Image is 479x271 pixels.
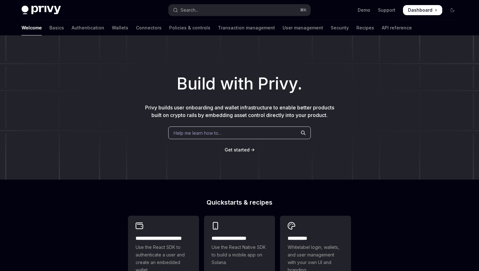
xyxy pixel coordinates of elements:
[10,71,469,96] h1: Build with Privy.
[403,5,442,15] a: Dashboard
[181,6,198,14] div: Search...
[72,20,104,35] a: Authentication
[378,7,395,13] a: Support
[49,20,64,35] a: Basics
[145,104,334,118] span: Privy builds user onboarding and wallet infrastructure to enable better products built on crypto ...
[218,20,275,35] a: Transaction management
[225,147,250,153] a: Get started
[356,20,374,35] a: Recipes
[382,20,412,35] a: API reference
[22,20,42,35] a: Welcome
[22,6,61,15] img: dark logo
[283,20,323,35] a: User management
[331,20,349,35] a: Security
[136,20,162,35] a: Connectors
[169,4,310,16] button: Open search
[174,130,222,136] span: Help me learn how to…
[128,199,351,206] h2: Quickstarts & recipes
[169,20,210,35] a: Policies & controls
[212,243,267,266] span: Use the React Native SDK to build a mobile app on Solana.
[408,7,432,13] span: Dashboard
[447,5,457,15] button: Toggle dark mode
[358,7,370,13] a: Demo
[300,8,307,13] span: ⌘ K
[112,20,128,35] a: Wallets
